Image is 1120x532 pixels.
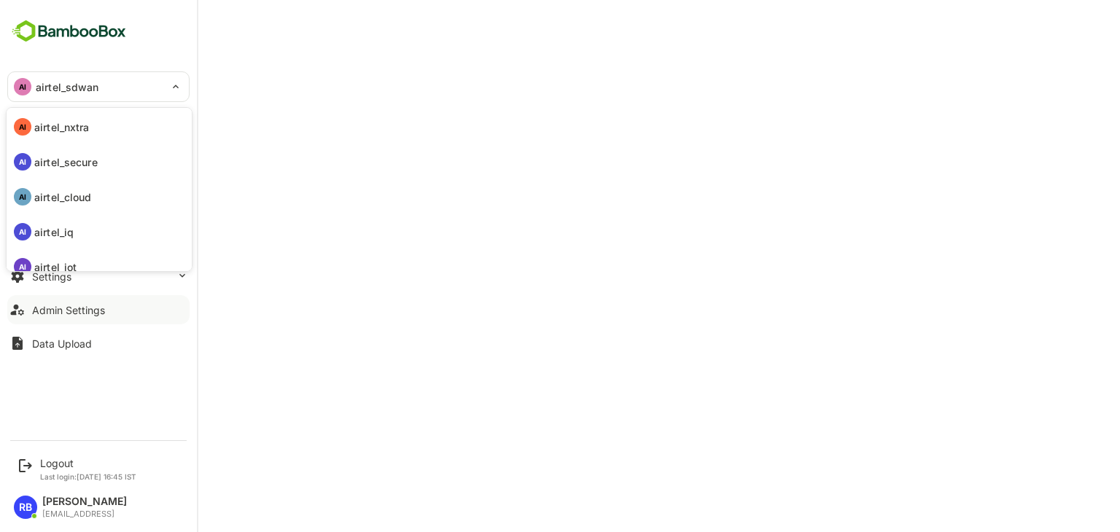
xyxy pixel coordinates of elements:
p: airtel_nxtra [34,120,90,135]
p: airtel_secure [34,154,98,170]
p: airtel_iot [34,259,77,275]
div: AI [14,258,31,275]
div: AI [14,188,31,206]
p: airtel_cloud [34,189,92,205]
div: AI [14,118,31,136]
div: AI [14,153,31,171]
div: AI [14,223,31,240]
p: airtel_iq [34,224,74,240]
